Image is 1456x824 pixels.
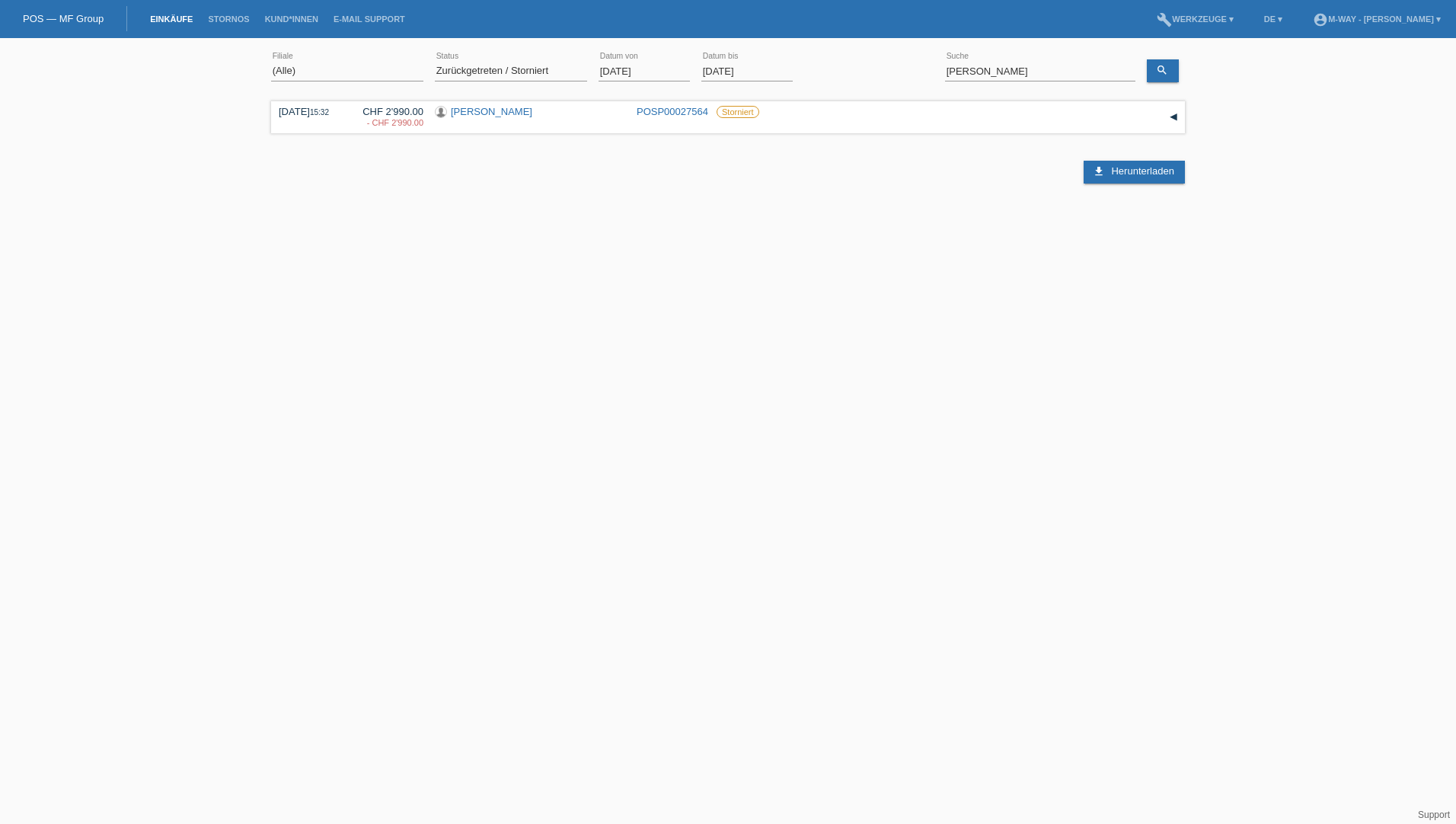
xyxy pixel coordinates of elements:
a: E-Mail Support [326,14,413,24]
div: 29.09.2025 / Veloloft TV - Meldet sich aufgrund der Auslieferung nicht [351,118,423,127]
label: Storniert [717,106,759,118]
a: Einkäufe [142,14,200,24]
a: POSP00027564 [637,106,708,117]
a: DE ▾ [1256,14,1290,24]
a: download Herunterladen [1084,161,1185,184]
i: build [1157,12,1172,27]
span: Herunterladen [1111,165,1173,177]
div: CHF 2'990.00 [351,106,423,129]
a: Stornos [200,14,257,24]
a: buildWerkzeuge ▾ [1149,14,1241,24]
div: auf-/zuklappen [1162,106,1185,129]
i: search [1156,64,1168,76]
div: [DATE] [279,106,340,117]
i: account_circle [1313,12,1328,27]
span: 15:32 [310,108,329,117]
i: download [1093,165,1105,177]
a: [PERSON_NAME] [451,106,532,117]
a: search [1147,59,1179,82]
a: POS — MF Group [23,13,104,24]
a: Kund*innen [257,14,326,24]
a: Support [1418,810,1450,820]
a: account_circlem-way - [PERSON_NAME] ▾ [1305,14,1448,24]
